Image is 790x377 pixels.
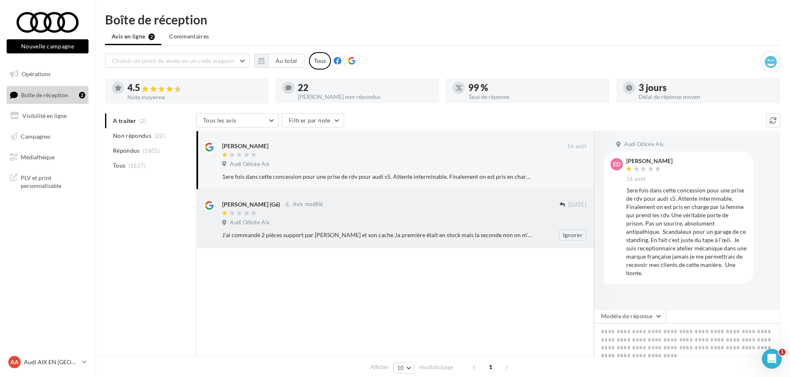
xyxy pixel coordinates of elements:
[639,83,773,92] div: 3 jours
[567,143,587,150] span: 16 août
[113,161,125,170] span: Tous
[5,128,90,145] a: Campagnes
[254,54,304,68] button: Au total
[559,229,587,241] button: Ignorer
[624,141,664,148] span: Audi Odicée Aix
[10,358,19,366] span: AA
[268,54,304,68] button: Au total
[79,92,85,98] div: 2
[639,94,773,100] div: Délai de réponse moyen
[230,161,270,168] span: Audi Odicée Aix
[22,70,50,77] span: Opérations
[196,113,279,127] button: Tous les avis
[779,349,785,355] span: 1
[293,201,323,208] span: Avis modifié
[5,86,90,104] a: Boîte de réception2
[370,363,389,371] span: Afficher
[112,57,235,64] span: Choisir un point de vente ou un code magasin
[568,201,587,209] span: [DATE]
[282,113,344,127] button: Filtrer par note
[762,349,782,369] iframe: Intercom live chat
[105,13,780,26] div: Boîte de réception
[5,107,90,125] a: Visibilité en ligne
[222,200,280,209] div: [PERSON_NAME] (Gé)
[626,158,673,164] div: [PERSON_NAME]
[21,172,85,190] span: PLV et print personnalisable
[468,83,603,92] div: 99 %
[484,360,497,374] span: 1
[21,153,55,160] span: Médiathèque
[419,363,453,371] span: résultats/page
[127,94,262,100] div: Note moyenne
[7,39,89,53] button: Nouvelle campagne
[113,132,151,140] span: Non répondus
[5,65,90,83] a: Opérations
[127,83,262,93] div: 4.5
[21,91,68,98] span: Boîte de réception
[155,132,165,139] span: (22)
[222,173,533,181] div: 1ere fois dans cette concession pour une prise de rdv pour audi s5. Attente interminable. Finalem...
[5,169,90,193] a: PLV et print personnalisable
[105,54,250,68] button: Choisir un point de vente ou un code magasin
[393,362,414,374] button: 10
[298,94,433,100] div: [PERSON_NAME] non répondus
[22,112,67,119] span: Visibilité en ligne
[397,365,404,371] span: 10
[309,52,331,70] div: Tous
[5,149,90,166] a: Médiathèque
[7,354,89,370] a: AA Audi AIX EN [GEOGRAPHIC_DATA]
[21,133,50,140] span: Campagnes
[203,117,237,124] span: Tous les avis
[129,162,146,169] span: (1627)
[230,219,270,226] span: Audi Odicée Aix
[468,94,603,100] div: Taux de réponse
[222,142,268,150] div: [PERSON_NAME]
[24,358,79,366] p: Audi AIX EN [GEOGRAPHIC_DATA]
[169,32,209,41] span: Commentaires
[626,175,646,183] span: 16 août
[113,146,140,155] span: Répondus
[613,160,620,168] span: ED
[626,186,747,277] div: 1ere fois dans cette concession pour une prise de rdv pour audi s5. Attente interminable. Finalem...
[594,309,666,323] button: Modèle de réponse
[143,147,160,154] span: (1605)
[298,83,433,92] div: 22
[222,231,533,239] div: J'ai commandé 2 pièces support par [PERSON_NAME] et son cache ,la première était en stock mais la...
